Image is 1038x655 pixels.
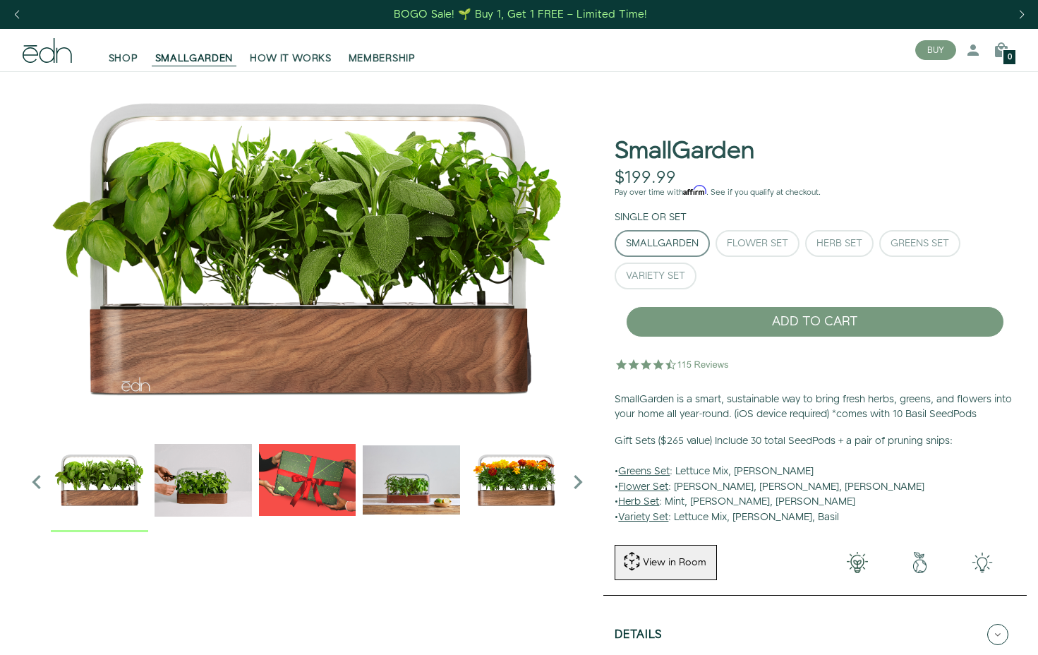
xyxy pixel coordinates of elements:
button: ADD TO CART [626,306,1004,337]
img: 001-light-bulb.png [826,552,888,573]
span: 0 [1008,54,1012,61]
button: SmallGarden [615,230,710,257]
div: Herb Set [816,239,862,248]
button: Herb Set [805,230,874,257]
p: Pay over time with . See if you qualify at checkout. [615,186,1015,199]
img: EMAILS_-_Holiday_21_PT1_28_9986b34a-7908-4121-b1c1-9595d1e43abe_1024x.png [259,431,356,528]
img: green-earth.png [889,552,951,573]
a: BOGO Sale! 🌱 Buy 1, Get 1 FREE – Limited Time! [392,4,648,25]
i: Previous slide [23,468,51,496]
div: 2 / 6 [155,431,251,531]
img: Official-EDN-SMALLGARDEN-HERB-HERO-SLV-2000px_1024x.png [51,431,147,528]
div: 1 / 6 [51,431,147,531]
div: BOGO Sale! 🌱 Buy 1, Get 1 FREE – Limited Time! [394,7,647,22]
img: edn-smallgarden-tech.png [951,552,1013,573]
p: SmallGarden is a smart, sustainable way to bring fresh herbs, greens, and flowers into your home ... [615,392,1015,423]
button: View in Room [615,545,717,580]
u: Greens Set [618,464,670,479]
div: SmallGarden [626,239,699,248]
img: Official-EDN-SMALLGARDEN-HERB-HERO-SLV-2000px_4096x.png [23,71,592,424]
img: edn-smallgarden-marigold-hero-SLV-2000px_1024x.png [467,431,564,528]
b: Gift Sets ($265 value) Include 30 total SeedPods + a pair of pruning snips: [615,434,953,448]
h1: SmallGarden [615,138,754,164]
i: Next slide [564,468,592,496]
div: 1 / 6 [23,71,592,424]
button: Greens Set [879,230,960,257]
u: Variety Set [618,510,668,524]
div: 5 / 6 [467,431,564,531]
p: • : Lettuce Mix, [PERSON_NAME] • : [PERSON_NAME], [PERSON_NAME], [PERSON_NAME] • : Mint, [PERSON_... [615,434,1015,526]
img: edn-trim-basil.2021-09-07_14_55_24_1024x.gif [155,431,251,528]
span: SHOP [109,52,138,66]
span: Affirm [683,186,706,196]
span: HOW IT WORKS [250,52,331,66]
div: Flower Set [727,239,788,248]
label: Single or Set [615,210,687,224]
div: View in Room [641,555,708,570]
span: SMALLGARDEN [155,52,234,66]
div: $199.99 [615,168,676,188]
div: 4 / 6 [363,431,459,531]
button: Flower Set [716,230,799,257]
div: Variety Set [626,271,685,281]
u: Flower Set [618,480,668,494]
div: 3 / 6 [259,431,356,531]
button: BUY [915,40,956,60]
u: Herb Set [618,495,659,509]
a: SHOP [100,35,147,66]
span: MEMBERSHIP [349,52,416,66]
a: HOW IT WORKS [241,35,339,66]
div: Greens Set [891,239,949,248]
img: edn-smallgarden-mixed-herbs-table-product-2000px_1024x.jpg [363,431,459,528]
a: SMALLGARDEN [147,35,242,66]
h5: Details [615,629,663,645]
button: Variety Set [615,263,696,289]
img: 4.5 star rating [615,350,731,378]
a: MEMBERSHIP [340,35,424,66]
